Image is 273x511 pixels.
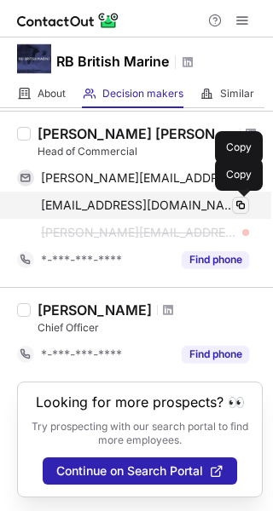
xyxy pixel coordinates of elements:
[102,87,183,100] span: Decision makers
[182,346,249,363] button: Reveal Button
[38,320,263,336] div: Chief Officer
[38,87,66,100] span: About
[36,394,245,410] header: Looking for more prospects? 👀
[182,251,249,268] button: Reveal Button
[17,42,51,76] img: aa453b836db40c591f76931aa1d6c7bf
[38,125,235,142] div: [PERSON_NAME] [PERSON_NAME]
[41,198,236,213] span: [EMAIL_ADDRESS][DOMAIN_NAME]
[38,144,263,159] div: Head of Commercial
[43,457,237,485] button: Continue on Search Portal
[56,464,203,478] span: Continue on Search Portal
[30,420,250,447] p: Try prospecting with our search portal to find more employees.
[220,87,254,100] span: Similar
[41,170,236,186] span: [PERSON_NAME][EMAIL_ADDRESS][PERSON_NAME][DOMAIN_NAME]
[38,301,152,319] div: [PERSON_NAME]
[56,51,169,72] h1: RB British Marine
[17,10,119,31] img: ContactOut v5.3.10
[41,225,236,240] span: [PERSON_NAME][EMAIL_ADDRESS][DOMAIN_NAME]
